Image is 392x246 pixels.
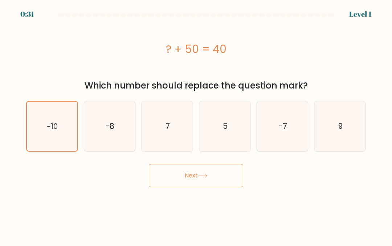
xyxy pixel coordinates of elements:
[30,79,362,92] div: Which number should replace the question mark?
[279,121,287,131] text: -7
[149,164,243,187] button: Next
[47,121,58,131] text: -10
[106,121,114,131] text: -8
[26,41,366,57] div: ? + 50 = 40
[223,121,228,131] text: 5
[20,9,34,20] div: 0:31
[338,121,343,131] text: 9
[349,9,372,20] div: Level 1
[166,121,170,131] text: 7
